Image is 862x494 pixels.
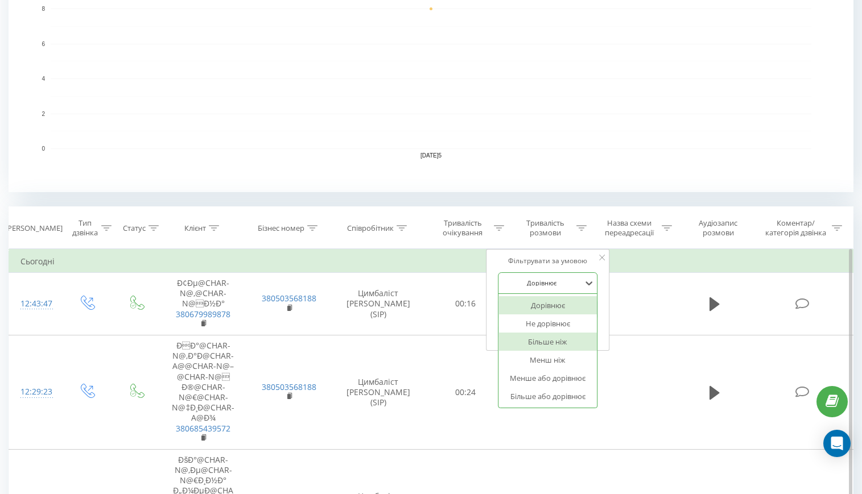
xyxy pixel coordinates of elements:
td: 00:24 [424,335,507,450]
div: 12:29:23 [20,381,50,403]
div: Більше ніж [498,333,597,351]
text: 4 [42,76,45,82]
td: ÐÐ°@CHAR-N@‚Ð°Ð@CHAR-A@@CHAR-N@–@CHAR-N@ Ð®@CHAR-N@€@CHAR-N@‡Ð¸Ð@CHAR-A@Ð¾ [160,335,246,450]
div: Open Intercom Messenger [823,430,851,457]
div: Коментар/категорія дзвінка [762,218,829,238]
div: Клієнт [184,223,206,233]
text: 2 [42,111,45,117]
text: 8 [42,6,45,12]
td: Цимбаліст [PERSON_NAME] (SIP) [332,335,424,450]
div: Бізнес номер [258,223,304,233]
div: Не дорівнює [498,314,597,333]
div: Назва схеми переадресації [600,218,659,238]
div: Дорівнює [498,296,597,314]
div: Більше або дорівнює [498,387,597,405]
div: Тривалість очікування [435,218,491,238]
text: [DATE]5 [420,152,442,159]
div: Статус [123,223,146,233]
td: Цимбаліст [PERSON_NAME] (SIP) [332,273,424,335]
div: 12:43:47 [20,293,50,315]
a: 380679989878 [176,309,230,319]
text: 6 [42,41,45,47]
text: 0 [42,146,45,152]
td: Сьогодні [9,250,853,273]
div: Менше або дорівнює [498,369,597,387]
a: 380503568188 [262,381,316,392]
a: 380503568188 [262,293,316,304]
a: 380685439572 [176,423,230,434]
div: Співробітник [347,223,394,233]
td: 00:16 [424,273,507,335]
div: Аудіозапис розмови [685,218,751,238]
div: [PERSON_NAME] [5,223,63,233]
div: Тип дзвінка [72,218,98,238]
div: Менш ніж [498,351,597,369]
div: Фільтрувати за умовою [498,255,598,267]
div: Тривалість розмови [517,218,574,238]
td: Ð¢Ðµ@CHAR-N@‚@CHAR-N@Ð½Ð° [160,273,246,335]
